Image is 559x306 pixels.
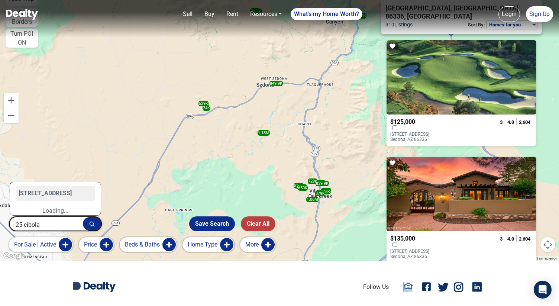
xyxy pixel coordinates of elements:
div: 275K [320,189,330,194]
span: 3 [500,119,503,125]
label: Compare [390,125,400,130]
span: 2,604 [519,236,530,242]
div: 729K [308,178,318,184]
span: $135,000 [390,235,415,242]
div: 650K [298,185,308,191]
button: for sale | active [9,237,73,252]
img: Dealty D [73,282,81,290]
div: [STREET_ADDRESS] [16,186,95,201]
div: 379K [315,191,325,196]
input: Search... [10,217,83,232]
span: 4.0 [507,119,514,125]
button: Zoom out [4,108,19,123]
a: Buy [201,7,217,22]
a: Facebook [419,280,434,294]
a: Login [498,6,520,22]
p: [STREET_ADDRESS] Sedona, AZ 86336 [390,249,450,259]
a: Sell [180,7,196,22]
a: Email [401,281,416,293]
button: Price [79,237,114,252]
iframe: BigID CMP Widget [4,284,26,306]
div: 24K [203,105,210,111]
img: Dealty [84,282,116,292]
button: Save Search [189,216,235,231]
div: 849.9K [269,81,283,86]
a: Twitter [438,280,449,294]
span: 2,604 [519,119,530,125]
a: Resources [247,7,285,22]
span: 3 [500,236,503,242]
span: $125,000 [390,118,415,125]
button: Clear All [241,216,275,231]
button: Beds & Baths [120,237,177,252]
button: Home Type [182,237,234,252]
a: What's my Home Worth? [291,8,362,20]
div: 1.18M [258,130,270,136]
a: Sign Up [526,6,553,22]
a: Rent [223,7,241,22]
a: Instagram [452,280,467,294]
button: Turn POI ON [6,29,38,48]
img: Dealty - Buy, Sell & Rent Homes [6,9,38,20]
label: Compare [390,242,400,247]
div: 539K [198,101,209,106]
div: Loading... [10,206,101,215]
div: Open Intercom Messenger [534,281,552,299]
li: Follow Us [363,283,389,291]
p: [STREET_ADDRESS] Sedona, AZ 86336 [390,132,450,142]
button: Zoom in [4,93,19,108]
span: 4.0 [507,236,514,242]
a: Linkedin [471,280,486,294]
button: More [240,237,275,252]
button: Map camera controls [540,237,555,252]
div: 1.06M [306,197,319,202]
